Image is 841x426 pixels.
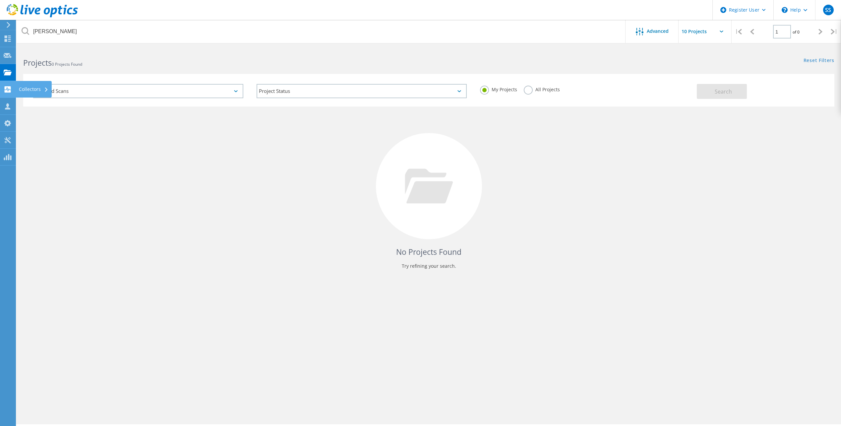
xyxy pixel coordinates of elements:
span: Search [715,88,732,95]
label: All Projects [524,86,560,92]
input: Search projects by name, owner, ID, company, etc [17,20,626,43]
a: Reset Filters [804,58,834,64]
div: Selected Scans [33,84,243,98]
div: Collectors [19,87,48,92]
button: Search [697,84,747,99]
span: 0 Projects Found [52,61,82,67]
div: Project Status [257,84,467,98]
h4: No Projects Found [30,247,828,257]
label: My Projects [480,86,517,92]
div: | [732,20,745,43]
b: Projects [23,57,52,68]
a: Live Optics Dashboard [7,14,78,19]
span: Advanced [647,29,669,34]
span: SS [825,7,831,13]
div: | [827,20,841,43]
span: of 0 [793,29,800,35]
p: Try refining your search. [30,261,828,271]
svg: \n [782,7,788,13]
